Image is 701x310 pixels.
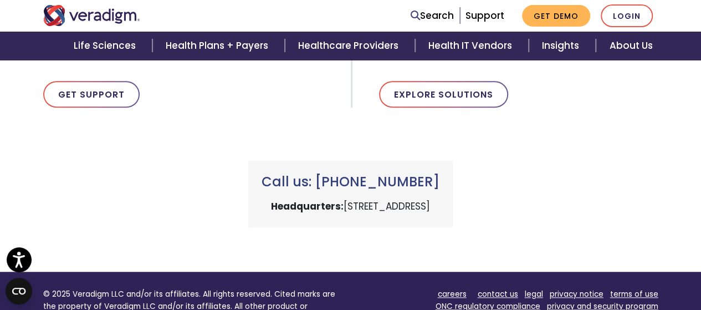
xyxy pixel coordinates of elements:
[285,32,415,60] a: Healthcare Providers
[465,9,504,22] a: Support
[43,5,140,26] img: Veradigm logo
[411,8,454,23] a: Search
[152,32,285,60] a: Health Plans + Payers
[262,199,439,214] p: [STREET_ADDRESS]
[529,32,596,60] a: Insights
[60,32,152,60] a: Life Sciences
[550,289,603,299] a: privacy notice
[262,174,439,190] h3: Call us: [PHONE_NUMBER]
[525,289,543,299] a: legal
[379,81,508,108] a: Explore Solutions
[43,81,140,108] a: Get Support
[6,278,32,304] button: Open CMP widget
[271,200,344,213] strong: Headquarters:
[478,289,518,299] a: contact us
[438,289,467,299] a: careers
[415,32,529,60] a: Health IT Vendors
[522,5,590,27] a: Get Demo
[610,289,658,299] a: terms of use
[601,4,653,27] a: Login
[596,32,666,60] a: About Us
